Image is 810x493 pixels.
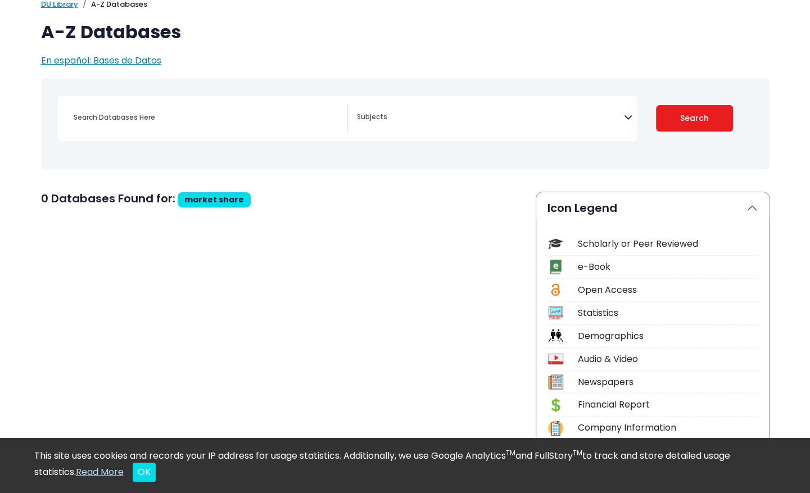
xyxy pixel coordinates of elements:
button: Submit for Search Results [656,105,733,132]
img: Icon Financial Report [548,397,563,413]
nav: Search filters [41,79,770,169]
img: Icon Statistics [548,305,563,320]
button: Close [133,463,156,482]
textarea: Search [357,114,624,123]
div: e-Book [578,260,758,274]
a: En español: Bases de Datos [41,54,161,67]
div: Newspapers [578,376,758,389]
h1: A-Z Databases [41,21,770,43]
img: Icon Company Information [548,420,563,436]
span: 0 Databases Found for: [41,191,175,206]
img: Icon Audio & Video [548,351,563,367]
span: market share [184,194,244,205]
div: Statistics [578,306,758,320]
div: Company Information [578,421,758,435]
img: Icon Newspapers [548,374,563,390]
img: Icon Scholarly or Peer Reviewed [548,236,563,251]
div: This site uses cookies and records your IP address for usage statistics. Additionally, we use Goo... [34,449,776,482]
img: Icon e-Book [548,259,563,274]
div: Financial Report [578,398,758,411]
sup: TM [506,448,515,458]
input: Search database by title or keyword [67,109,347,125]
div: Demographics [578,329,758,343]
sup: TM [573,448,582,458]
div: Scholarly or Peer Reviewed [578,237,758,251]
div: Open Access [578,283,758,297]
a: Read More [76,465,124,478]
button: Icon Legend [536,192,769,224]
div: Audio & Video [578,352,758,366]
img: Icon Demographics [548,328,563,343]
img: Icon Open Access [549,282,563,297]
